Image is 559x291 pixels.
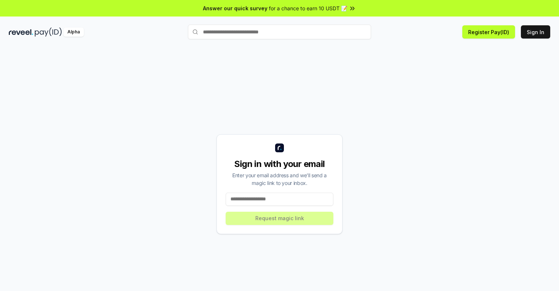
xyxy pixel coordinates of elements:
span: Answer our quick survey [203,4,267,12]
img: logo_small [275,143,284,152]
div: Alpha [63,28,84,37]
div: Sign in with your email [226,158,333,170]
img: pay_id [35,28,62,37]
button: Sign In [521,25,550,39]
span: for a chance to earn 10 USDT 📝 [269,4,347,12]
div: Enter your email address and we’ll send a magic link to your inbox. [226,171,333,187]
button: Register Pay(ID) [462,25,515,39]
img: reveel_dark [9,28,33,37]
